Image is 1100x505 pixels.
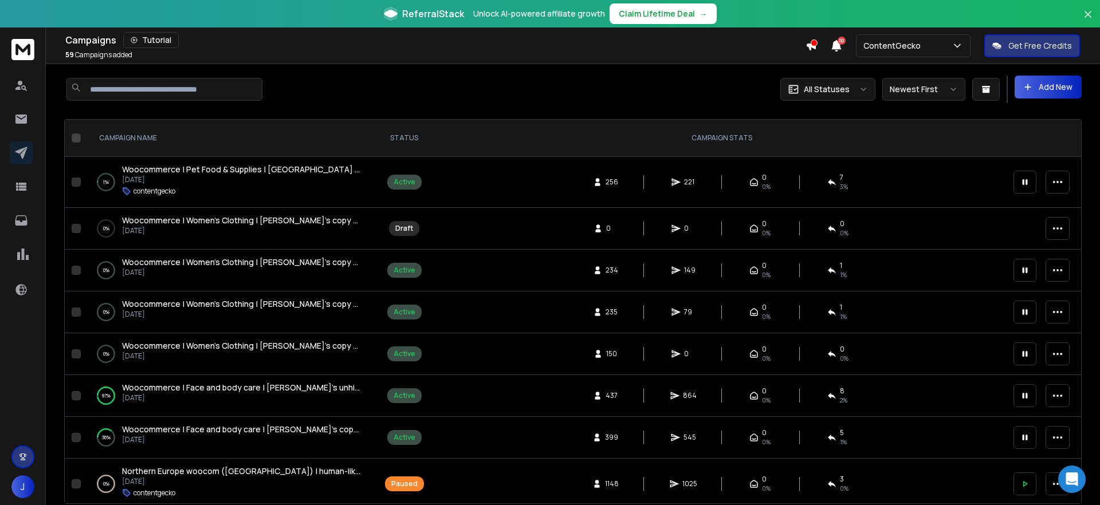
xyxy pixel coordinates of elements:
[840,182,848,191] span: 3 %
[606,177,618,187] span: 256
[102,390,111,401] p: 97 %
[882,78,965,101] button: Newest First
[840,303,842,312] span: 1
[1081,7,1095,34] button: Close banner
[684,266,696,275] span: 149
[402,7,464,21] span: ReferralStack
[606,391,618,400] span: 437
[11,475,34,498] button: J
[1058,465,1086,493] div: Open Intercom Messenger
[65,50,74,60] span: 59
[85,208,372,250] td: 0%Woocommerce | Women's Clothing | [PERSON_NAME]'s copy V4 | [GEOGRAPHIC_DATA] | [DATE][DATE]
[394,349,415,358] div: Active
[65,32,806,48] div: Campaigns
[122,340,360,352] a: Woocommerce | Women's Clothing | [PERSON_NAME]'s copy v1 | [GEOGRAPHIC_DATA] | [DATE]
[122,164,360,175] a: Woocommerce | Pet Food & Supplies | [GEOGRAPHIC_DATA] | Eerik's unhinged, shorter | [DATE]
[804,84,850,95] p: All Statuses
[762,475,767,484] span: 0
[683,391,697,400] span: 864
[840,396,847,405] span: 2 %
[391,479,418,488] div: Paused
[840,428,844,437] span: 5
[700,8,708,19] span: →
[762,303,767,312] span: 0
[122,352,360,361] p: [DATE]
[85,120,372,157] th: CAMPAIGN NAME
[103,223,109,234] p: 0 %
[85,417,372,459] td: 36%Woocommerce | Face and body care | [PERSON_NAME]'s copy | [GEOGRAPHIC_DATA] | [DATE][DATE]
[606,307,618,317] span: 235
[394,433,415,442] div: Active
[840,228,848,238] span: 0%
[683,433,696,442] span: 545
[473,8,605,19] p: Unlock AI-powered affiliate growth
[762,354,771,363] span: 0%
[838,37,846,45] span: 50
[122,340,485,351] span: Woocommerce | Women's Clothing | [PERSON_NAME]'s copy v1 | [GEOGRAPHIC_DATA] | [DATE]
[85,157,372,208] td: 1%Woocommerce | Pet Food & Supplies | [GEOGRAPHIC_DATA] | Eerik's unhinged, shorter | [DATE][DATE...
[85,291,372,333] td: 0%Woocommerce | Women's Clothing | [PERSON_NAME]'s copy v2 | [GEOGRAPHIC_DATA] | [DATE][DATE]
[840,312,847,321] span: 1 %
[762,428,767,437] span: 0
[762,437,771,447] span: 0%
[684,307,696,317] span: 79
[840,219,844,228] span: 0
[840,270,847,279] span: 1 %
[863,40,925,52] p: ContentGecko
[762,312,771,321] span: 0%
[840,261,842,270] span: 1
[372,120,437,157] th: STATUS
[605,479,619,488] span: 1148
[133,187,175,196] p: contentgecko
[122,382,360,393] a: Woocommerce | Face and body care | [PERSON_NAME]'s unhinged copy | [GEOGRAPHIC_DATA] | [DATE]
[122,164,486,175] span: Woocommerce | Pet Food & Supplies | [GEOGRAPHIC_DATA] | Eerik's unhinged, shorter | [DATE]
[762,228,771,238] span: 0%
[133,488,175,498] p: contentgecko
[394,266,415,275] div: Active
[103,306,109,318] p: 0 %
[122,424,482,435] span: Woocommerce | Face and body care | [PERSON_NAME]'s copy | [GEOGRAPHIC_DATA] | [DATE]
[840,354,848,363] span: 0%
[606,224,618,233] span: 0
[684,349,696,358] span: 0
[85,333,372,375] td: 0%Woocommerce | Women's Clothing | [PERSON_NAME]'s copy v1 | [GEOGRAPHIC_DATA] | [DATE][DATE]
[762,345,767,354] span: 0
[122,382,520,393] span: Woocommerce | Face and body care | [PERSON_NAME]'s unhinged copy | [GEOGRAPHIC_DATA] | [DATE]
[122,393,360,403] p: [DATE]
[840,475,844,484] span: 3
[1008,40,1072,52] p: Get Free Credits
[394,307,415,317] div: Active
[122,215,487,226] span: Woocommerce | Women's Clothing | [PERSON_NAME]'s copy V4 | [GEOGRAPHIC_DATA] | [DATE]
[122,477,360,486] p: [DATE]
[684,177,696,187] span: 221
[840,484,848,493] span: 0 %
[606,266,618,275] span: 234
[840,345,844,354] span: 0
[103,348,109,360] p: 0 %
[122,465,360,477] a: Northern Europe woocom ([GEOGRAPHIC_DATA]) | human-like writing | Clothing Accessories | [DATE]
[394,177,415,187] div: Active
[103,265,109,276] p: 0 %
[1015,76,1082,98] button: Add New
[762,173,767,182] span: 0
[102,432,111,443] p: 36 %
[122,257,360,268] a: Woocommerce | Women's Clothing | [PERSON_NAME]'s copy v3 | [GEOGRAPHIC_DATA] | [DATE]
[395,224,413,233] div: Draft
[122,435,360,444] p: [DATE]
[85,375,372,417] td: 97%Woocommerce | Face and body care | [PERSON_NAME]'s unhinged copy | [GEOGRAPHIC_DATA] | [DATE][...
[122,424,360,435] a: Woocommerce | Face and body care | [PERSON_NAME]'s copy | [GEOGRAPHIC_DATA] | [DATE]
[394,391,415,400] div: Active
[122,257,486,267] span: Woocommerce | Women's Clothing | [PERSON_NAME]'s copy v3 | [GEOGRAPHIC_DATA] | [DATE]
[122,268,360,277] p: [DATE]
[122,175,360,184] p: [DATE]
[85,250,372,291] td: 0%Woocommerce | Women's Clothing | [PERSON_NAME]'s copy v3 | [GEOGRAPHIC_DATA] | [DATE][DATE]
[122,226,360,235] p: [DATE]
[840,437,847,447] span: 1 %
[762,484,771,493] span: 0%
[684,224,696,233] span: 0
[437,120,1007,157] th: CAMPAIGN STATS
[122,298,486,309] span: Woocommerce | Women's Clothing | [PERSON_NAME]'s copy v2 | [GEOGRAPHIC_DATA] | [DATE]
[122,310,360,319] p: [DATE]
[762,182,771,191] span: 0%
